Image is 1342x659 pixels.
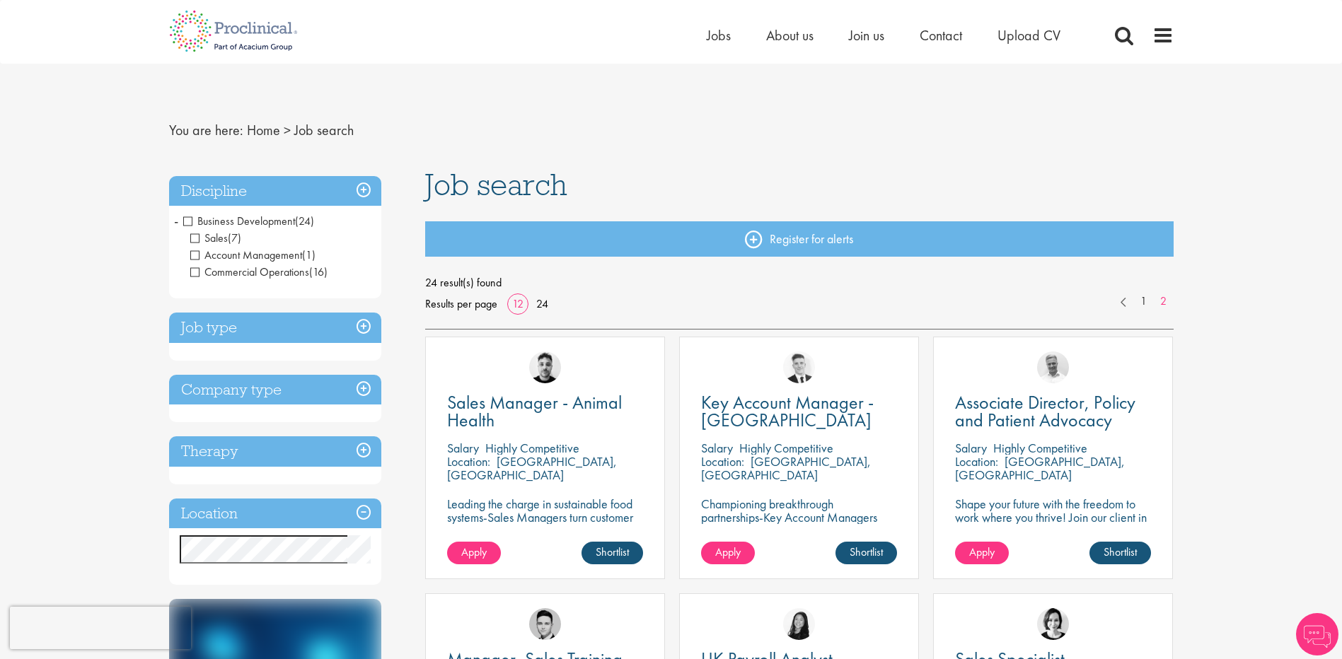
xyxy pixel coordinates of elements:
span: Job search [425,165,567,204]
a: 24 [531,296,553,311]
p: Highly Competitive [739,440,833,456]
a: 2 [1153,293,1174,310]
a: Upload CV [997,26,1060,45]
a: Join us [849,26,884,45]
span: - [174,210,178,231]
img: Chatbot [1296,613,1338,655]
span: (16) [309,264,328,279]
span: (24) [295,214,314,228]
a: Associate Director, Policy and Patient Advocacy [955,394,1151,429]
p: [GEOGRAPHIC_DATA], [GEOGRAPHIC_DATA] [955,453,1125,483]
span: Location: [701,453,744,470]
a: Jobs [707,26,731,45]
span: Results per page [425,293,497,315]
span: Job search [294,121,354,139]
span: Apply [969,544,995,559]
a: Shortlist [1089,542,1151,564]
a: Apply [447,542,501,564]
a: Contact [920,26,962,45]
span: 24 result(s) found [425,272,1174,293]
a: 12 [507,296,528,311]
p: [GEOGRAPHIC_DATA], [GEOGRAPHIC_DATA] [701,453,871,483]
h3: Location [169,498,381,529]
h3: Job type [169,313,381,343]
span: Commercial Operations [190,264,328,279]
img: Joshua Bye [1037,351,1069,383]
img: Connor Lynes [529,608,561,640]
span: Apply [461,544,487,559]
span: (1) [302,247,316,262]
span: Sales [190,231,241,245]
a: Sales Manager - Animal Health [447,394,643,429]
span: > [284,121,291,139]
a: 1 [1133,293,1154,310]
p: Championing breakthrough partnerships-Key Account Managers turn biotech innovation into lasting c... [701,497,897,551]
a: Register for alerts [425,221,1174,257]
p: Highly Competitive [485,440,579,456]
img: Nic Choa [1037,608,1069,640]
a: Apply [701,542,755,564]
h3: Therapy [169,436,381,467]
span: Salary [447,440,479,456]
span: Apply [715,544,741,559]
span: You are here: [169,121,243,139]
span: Location: [955,453,998,470]
a: Key Account Manager - [GEOGRAPHIC_DATA] [701,394,897,429]
span: Account Management [190,247,302,262]
p: [GEOGRAPHIC_DATA], [GEOGRAPHIC_DATA] [447,453,617,483]
a: breadcrumb link [247,121,280,139]
p: Shape your future with the freedom to work where you thrive! Join our client in this hybrid role ... [955,497,1151,537]
span: Business Development [183,214,295,228]
a: Shortlist [835,542,897,564]
p: Leading the charge in sustainable food systems-Sales Managers turn customer success into global p... [447,497,643,537]
p: Highly Competitive [993,440,1087,456]
img: Numhom Sudsok [783,608,815,640]
span: Location: [447,453,490,470]
h3: Discipline [169,176,381,206]
span: Salary [701,440,733,456]
a: About us [766,26,814,45]
span: Salary [955,440,987,456]
iframe: reCAPTCHA [10,607,191,649]
span: Business Development [183,214,314,228]
span: Associate Director, Policy and Patient Advocacy [955,390,1135,432]
span: (7) [228,231,241,245]
span: Sales Manager - Animal Health [447,390,622,432]
span: Key Account Manager - [GEOGRAPHIC_DATA] [701,390,874,432]
span: Account Management [190,247,316,262]
img: Nicolas Daniel [783,351,815,383]
span: Commercial Operations [190,264,309,279]
span: Sales [190,231,228,245]
a: Shortlist [582,542,643,564]
img: Dean Fisher [529,351,561,383]
a: Apply [955,542,1009,564]
h3: Company type [169,375,381,405]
